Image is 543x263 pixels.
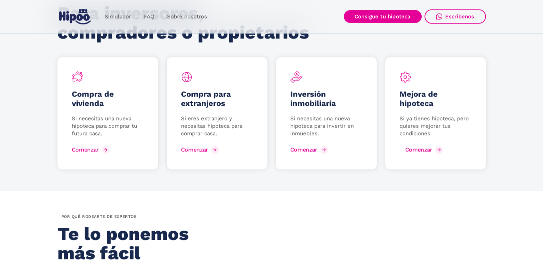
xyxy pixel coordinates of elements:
[181,144,221,155] a: Comenzar
[405,146,432,153] div: Comenzar
[57,6,92,27] a: home
[424,10,486,24] a: Escríbenos
[399,144,445,155] a: Comenzar
[137,10,161,24] a: FAQ
[344,10,422,23] a: Consigue tu hipoteca
[57,212,141,221] div: por QUÉ rodearte de expertos
[399,89,472,108] h5: Mejora de hipoteca
[399,115,472,137] p: Si ya tienes hipoteca, pero quieres mejorar tus condiciones.
[72,144,111,155] a: Comenzar
[290,144,330,155] a: Comenzar
[290,89,362,108] h5: Inversión inmobiliaria
[290,115,362,137] p: Si necesitas una nueva hipoteca para invertir en inmuebles.
[57,224,222,263] h2: Te lo ponemos más fácil
[181,89,253,108] h5: Compra para extranjeros
[161,10,213,24] a: Sobre nosotros
[98,10,137,24] a: Simulador
[445,14,474,20] div: Escríbenos
[72,115,144,137] p: Si necesitas una nueva hipoteca para comprar tu futura casa.
[72,146,99,153] div: Comenzar
[57,4,313,42] h2: Para inversores, compradores o propietarios
[181,146,208,153] div: Comenzar
[72,89,144,108] h5: Compra de vivienda
[290,146,317,153] div: Comenzar
[181,115,253,137] p: Si eres extranjero y necesitas hipoteca para comprar casa.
